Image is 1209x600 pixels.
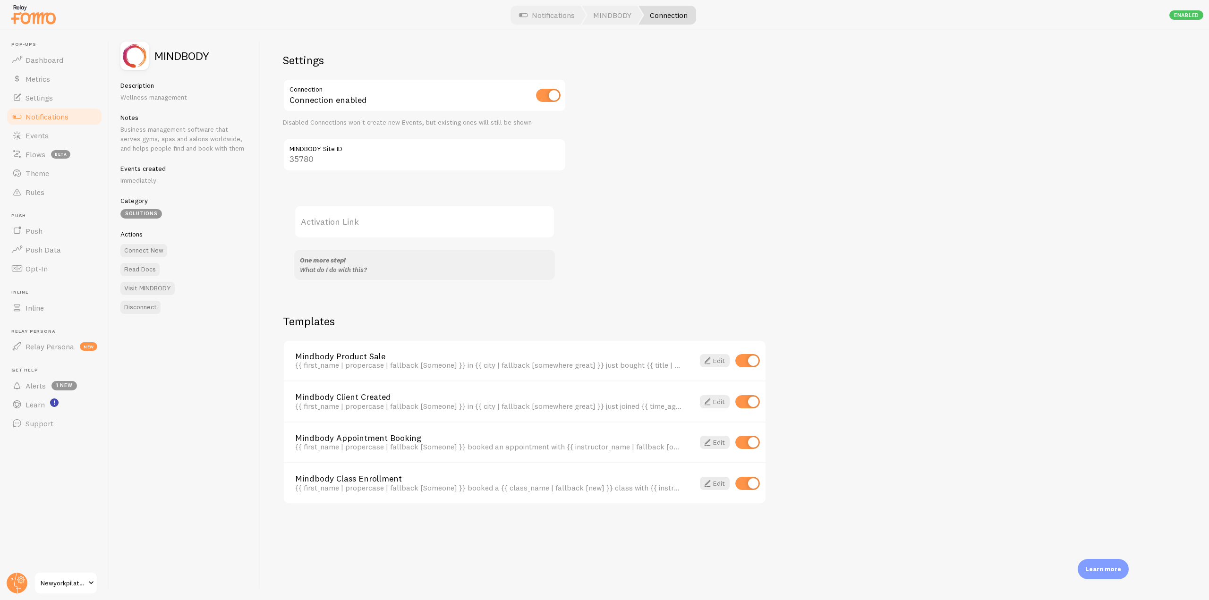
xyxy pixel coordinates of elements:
[154,50,209,61] h2: MINDBODY
[26,74,50,84] span: Metrics
[1085,565,1121,574] p: Learn more
[26,112,68,121] span: Notifications
[1078,559,1129,579] div: Learn more
[26,400,45,409] span: Learn
[26,381,46,390] span: Alerts
[6,183,103,202] a: Rules
[294,205,555,238] label: Activation Link
[26,93,53,102] span: Settings
[295,434,683,442] a: Mindbody Appointment Booking
[11,289,103,296] span: Inline
[26,303,44,313] span: Inline
[26,342,74,351] span: Relay Persona
[295,361,683,369] div: {{ first_name | propercase | fallback [Someone] }} in {{ city | fallback [somewhere great] }} jus...
[283,138,566,171] input: 1532
[6,88,103,107] a: Settings
[11,367,103,373] span: Get Help
[26,131,49,140] span: Events
[120,196,248,205] h5: Category
[120,93,248,102] p: Wellness management
[120,301,161,314] button: Disconnect
[11,213,103,219] span: Push
[6,240,103,259] a: Push Data
[120,113,248,122] h5: Notes
[6,376,103,395] a: Alerts 1 new
[34,572,98,594] a: Newyorkpilates
[120,176,248,185] p: Immediately
[6,298,103,317] a: Inline
[700,354,730,367] a: Edit
[11,329,103,335] span: Relay Persona
[26,419,53,428] span: Support
[120,282,175,295] a: Visit MINDBODY
[120,230,248,238] h5: Actions
[6,259,103,278] a: Opt-In
[300,265,367,274] a: What do I do with this?
[295,402,683,410] div: {{ first_name | propercase | fallback [Someone] }} in {{ city | fallback [somewhere great] }} jus...
[51,150,70,159] span: beta
[120,244,167,257] button: Connect New
[6,414,103,433] a: Support
[6,69,103,88] a: Metrics
[50,398,59,407] svg: <p>Watch New Feature Tutorials!</p>
[26,169,49,178] span: Theme
[300,255,549,265] div: One more step!
[120,164,248,173] h5: Events created
[6,337,103,356] a: Relay Persona new
[700,436,730,449] a: Edit
[6,107,103,126] a: Notifications
[283,79,566,113] div: Connection enabled
[26,245,61,254] span: Push Data
[11,42,103,48] span: Pop-ups
[6,145,103,164] a: Flows beta
[26,150,45,159] span: Flows
[6,126,103,145] a: Events
[41,577,85,589] span: Newyorkpilates
[120,125,248,153] p: Business management software that serves gyms, spas and salons worldwide, and helps people find a...
[120,81,248,90] h5: Description
[6,164,103,183] a: Theme
[295,442,683,451] div: {{ first_name | propercase | fallback [Someone] }} booked an appointment with {{ instructor_name ...
[120,42,149,70] img: fomo_icons_mindbody.svg
[6,221,103,240] a: Push
[10,2,57,26] img: fomo-relay-logo-orange.svg
[700,477,730,490] a: Edit
[295,352,683,361] a: Mindbody Product Sale
[6,51,103,69] a: Dashboard
[295,483,683,492] div: {{ first_name | propercase | fallback [Someone] }} booked a {{ class_name | fallback [new] }} cla...
[51,381,77,390] span: 1 new
[26,187,44,197] span: Rules
[6,395,103,414] a: Learn
[120,263,160,276] a: Read Docs
[26,55,63,65] span: Dashboard
[26,264,48,273] span: Opt-In
[80,342,97,351] span: new
[283,138,566,154] label: MINDBODY Site ID
[295,393,683,401] a: Mindbody Client Created
[283,118,566,127] div: Disabled Connections won't create new Events, but existing ones will still be shown
[283,314,766,329] h2: Templates
[283,53,566,68] h2: Settings
[700,395,730,408] a: Edit
[26,226,43,236] span: Push
[295,474,683,483] a: Mindbody Class Enrollment
[120,209,162,219] div: Solutions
